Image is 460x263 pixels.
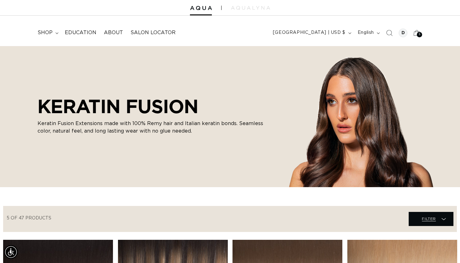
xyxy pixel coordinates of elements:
a: About [100,26,127,40]
summary: shop [34,26,61,40]
a: Education [61,26,100,40]
span: About [104,29,123,36]
h2: KERATIN FUSION [38,95,275,117]
button: English [354,27,382,39]
span: Filter [422,213,436,225]
button: [GEOGRAPHIC_DATA] | USD $ [269,27,354,39]
img: aqualyna.com [231,6,270,10]
span: 5 of 47 products [7,216,51,220]
span: 5 [419,32,421,37]
span: Education [65,29,96,36]
summary: Search [382,26,396,40]
img: Aqua Hair Extensions [190,6,212,10]
span: English [358,29,374,36]
span: shop [38,29,53,36]
span: [GEOGRAPHIC_DATA] | USD $ [273,29,345,36]
summary: Filter [409,212,453,226]
div: Accessibility Menu [4,245,18,259]
p: Keratin Fusion Extensions made with 100% Remy hair and Italian keratin bonds. Seamless color, nat... [38,120,275,135]
a: Salon Locator [127,26,179,40]
iframe: Chat Widget [429,233,460,263]
span: Salon Locator [130,29,176,36]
